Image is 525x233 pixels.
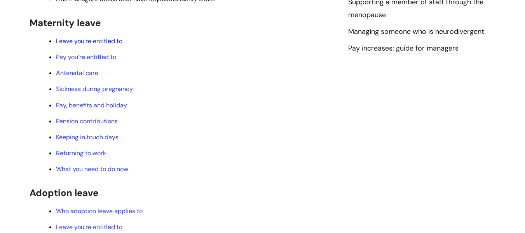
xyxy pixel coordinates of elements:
a: Returning to work [56,149,106,157]
a: Antenatal care [56,69,98,77]
a: Pay you’re entitled to [56,53,116,61]
span: Maternity leave [30,17,101,29]
a: Sickness during pregnancy [56,85,133,93]
span: Adoption leave [30,187,98,199]
a: Leave you’re entitled to [56,223,122,231]
a: Who adoption leave applies to [56,207,143,215]
a: Leave you’re entitled to [56,37,122,45]
a: What you need to do now [56,165,128,173]
a: Keeping in touch days [56,133,119,141]
a: Pension contributions [56,117,118,125]
a: Managing someone who is neurodivergent [348,27,484,37]
a: Pay increases: guide for managers [348,44,459,54]
a: Pay, benefits and holiday [56,101,127,109]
